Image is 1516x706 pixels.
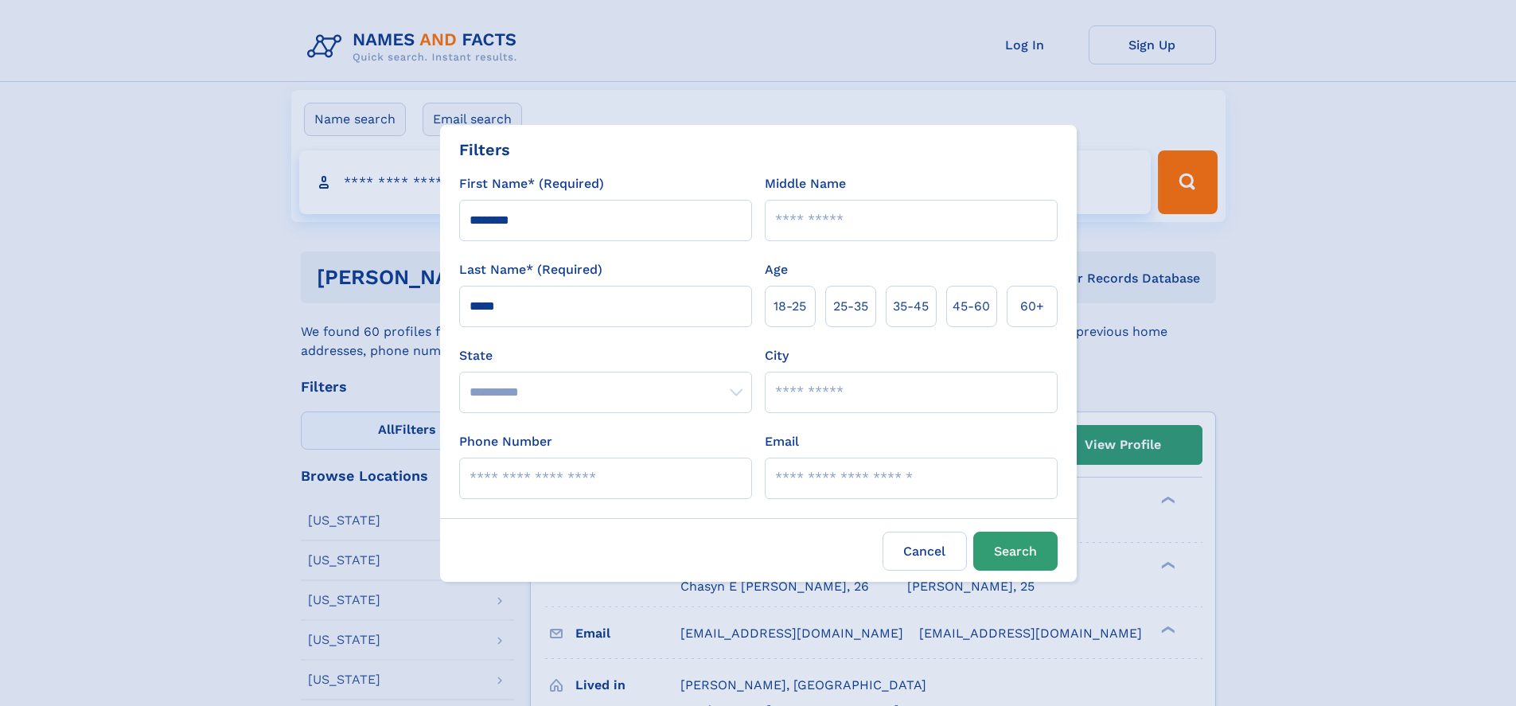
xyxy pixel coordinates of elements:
span: 35‑45 [893,297,929,316]
label: First Name* (Required) [459,174,604,193]
span: 45‑60 [953,297,990,316]
label: Cancel [883,532,967,571]
label: State [459,346,752,365]
span: 18‑25 [774,297,806,316]
span: 60+ [1020,297,1044,316]
label: Middle Name [765,174,846,193]
label: Email [765,432,799,451]
label: Age [765,260,788,279]
span: 25‑35 [833,297,868,316]
label: Last Name* (Required) [459,260,602,279]
label: Phone Number [459,432,552,451]
button: Search [973,532,1058,571]
div: Filters [459,138,510,162]
label: City [765,346,789,365]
